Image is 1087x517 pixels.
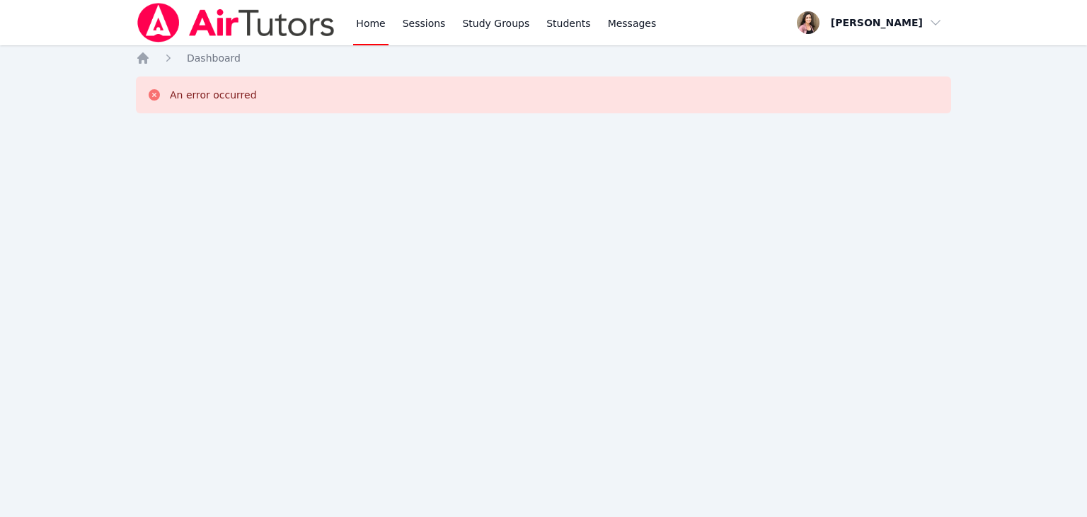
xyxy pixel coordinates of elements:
span: Dashboard [187,52,241,64]
a: Dashboard [187,51,241,65]
span: Messages [608,16,657,30]
img: Air Tutors [136,3,336,42]
div: An error occurred [170,88,257,102]
nav: Breadcrumb [136,51,951,65]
